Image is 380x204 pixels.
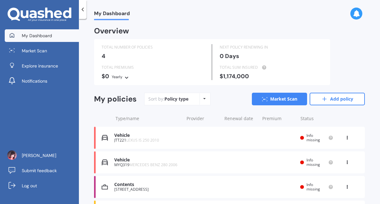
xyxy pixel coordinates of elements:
[262,115,295,122] div: Premium
[5,149,79,162] a: [PERSON_NAME]
[102,44,204,50] div: TOTAL NUMBER OF POLICIES
[22,167,57,174] span: Submit feedback
[22,32,52,39] span: My Dashboard
[114,187,181,192] div: [STREET_ADDRESS]
[224,115,257,122] div: Renewal date
[94,28,129,34] div: Overview
[5,29,79,42] a: My Dashboard
[112,74,122,80] div: Yearly
[187,115,219,122] div: Provider
[126,137,159,143] span: LEXUS IS 250 2010
[5,44,79,57] a: Market Scan
[22,183,37,189] span: Log out
[102,135,108,141] img: Vehicle
[5,164,79,177] a: Submit feedback
[102,73,204,80] div: $0
[102,53,204,59] div: 4
[5,179,79,192] a: Log out
[102,159,108,166] img: Vehicle
[220,73,323,79] div: $1,174,000
[114,182,181,187] div: Contents
[129,162,177,167] span: MERCEDES BENZ 280 2006
[94,95,137,104] div: My policies
[310,93,365,105] a: Add policy
[148,96,188,102] div: Sort by:
[22,63,58,69] span: Explore insurance
[114,163,181,167] div: MYQ319
[220,53,323,59] div: 0 Days
[114,133,181,138] div: Vehicle
[5,60,79,72] a: Explore insurance
[164,96,188,102] div: Policy type
[102,184,108,190] img: Contents
[306,182,320,192] span: Info missing
[102,64,204,71] div: TOTAL PREMIUMS
[300,115,333,122] div: Status
[220,44,323,50] div: NEXT POLICY RENEWING IN
[220,64,323,71] div: TOTAL SUM INSURED
[114,138,181,143] div: JTT221
[5,75,79,87] a: Notifications
[94,10,130,19] span: My Dashboard
[252,93,307,105] a: Market Scan
[114,157,181,163] div: Vehicle
[22,78,47,84] span: Notifications
[22,48,47,54] span: Market Scan
[7,150,17,160] img: ACg8ocIgsgWzbvkqOqMkzFwSdluvhIOT2QOvDSAcvVXvHSW-vrN0eNgU=s96-c
[306,157,320,167] span: Info missing
[306,133,320,143] span: Info missing
[116,115,181,122] div: Type/name
[22,152,56,159] span: [PERSON_NAME]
